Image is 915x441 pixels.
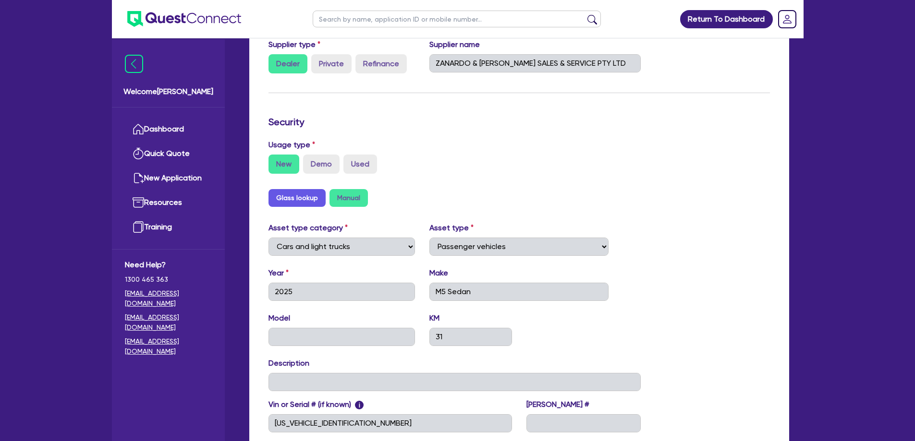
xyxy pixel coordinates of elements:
[268,267,289,279] label: Year
[125,274,212,285] span: 1300 465 363
[133,221,144,233] img: training
[133,197,144,208] img: resources
[526,399,589,410] label: [PERSON_NAME] #
[429,39,480,50] label: Supplier name
[127,11,241,27] img: quest-connect-logo-blue
[268,116,770,128] h3: Security
[268,222,348,234] label: Asset type category
[303,155,340,174] label: Demo
[125,117,212,142] a: Dashboard
[125,166,212,191] a: New Application
[125,336,212,357] a: [EMAIL_ADDRESS][DOMAIN_NAME]
[343,155,377,174] label: Used
[429,222,474,234] label: Asset type
[329,189,368,207] button: Manual
[133,172,144,184] img: new-application
[268,189,326,207] button: Glass lookup
[125,215,212,239] a: Training
[268,139,315,151] label: Usage type
[268,39,320,50] label: Supplier type
[429,312,439,324] label: KM
[775,7,800,32] a: Dropdown toggle
[125,142,212,166] a: Quick Quote
[311,54,352,73] label: Private
[125,259,212,271] span: Need Help?
[133,148,144,159] img: quick-quote
[268,312,290,324] label: Model
[268,54,307,73] label: Dealer
[268,155,299,174] label: New
[313,11,601,27] input: Search by name, application ID or mobile number...
[125,55,143,73] img: icon-menu-close
[429,267,448,279] label: Make
[268,399,364,410] label: Vin or Serial # (if known)
[355,401,364,409] span: i
[680,10,773,28] a: Return To Dashboard
[125,288,212,309] a: [EMAIL_ADDRESS][DOMAIN_NAME]
[268,358,309,369] label: Description
[125,312,212,333] a: [EMAIL_ADDRESS][DOMAIN_NAME]
[123,86,213,97] span: Welcome [PERSON_NAME]
[355,54,407,73] label: Refinance
[125,191,212,215] a: Resources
